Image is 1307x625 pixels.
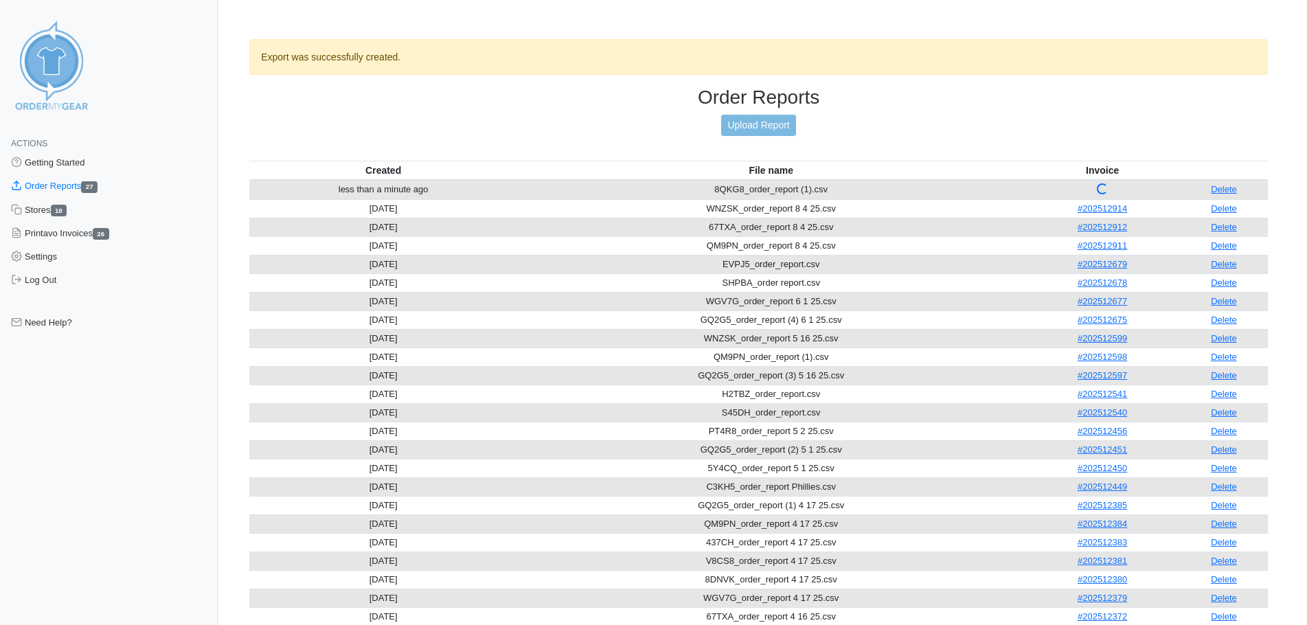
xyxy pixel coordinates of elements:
[11,139,47,148] span: Actions
[249,422,517,440] td: [DATE]
[1211,574,1237,584] a: Delete
[249,496,517,514] td: [DATE]
[249,514,517,533] td: [DATE]
[1211,426,1237,436] a: Delete
[1078,277,1127,288] a: #202512678
[1078,500,1127,510] a: #202512385
[249,161,517,180] th: Created
[517,533,1025,552] td: 437CH_order_report 4 17 25.csv
[1211,184,1237,194] a: Delete
[249,180,517,200] td: less than a minute ago
[1211,259,1237,269] a: Delete
[249,218,517,236] td: [DATE]
[517,459,1025,477] td: 5Y4CQ_order_report 5 1 25.csv
[1211,500,1237,510] a: Delete
[1078,426,1127,436] a: #202512456
[1078,333,1127,343] a: #202512599
[1078,296,1127,306] a: #202512677
[249,348,517,366] td: [DATE]
[1211,352,1237,362] a: Delete
[249,329,517,348] td: [DATE]
[517,477,1025,496] td: C3KH5_order_report Phillies.csv
[1078,537,1127,547] a: #202512383
[1211,296,1237,306] a: Delete
[1211,481,1237,492] a: Delete
[517,199,1025,218] td: WNZSK_order_report 8 4 25.csv
[249,236,517,255] td: [DATE]
[249,199,517,218] td: [DATE]
[1078,240,1127,251] a: #202512911
[1078,593,1127,603] a: #202512379
[517,552,1025,570] td: V8CS8_order_report 4 17 25.csv
[1078,370,1127,380] a: #202512597
[1078,463,1127,473] a: #202512450
[1078,481,1127,492] a: #202512449
[1078,315,1127,325] a: #202512675
[81,181,98,193] span: 27
[517,292,1025,310] td: WGV7G_order_report 6 1 25.csv
[93,228,109,240] span: 26
[517,385,1025,403] td: H2TBZ_order_report.csv
[1211,593,1237,603] a: Delete
[517,273,1025,292] td: SHPBA_order report.csv
[1078,444,1127,455] a: #202512451
[51,205,67,216] span: 18
[517,440,1025,459] td: GQ2G5_order_report (2) 5 1 25.csv
[249,459,517,477] td: [DATE]
[1078,519,1127,529] a: #202512384
[249,570,517,589] td: [DATE]
[517,218,1025,236] td: 67TXA_order_report 8 4 25.csv
[517,329,1025,348] td: WNZSK_order_report 5 16 25.csv
[517,589,1025,607] td: WGV7G_order_report 4 17 25.csv
[517,161,1025,180] th: File name
[1211,370,1237,380] a: Delete
[249,39,1268,75] div: Export was successfully created.
[1211,519,1237,529] a: Delete
[517,366,1025,385] td: GQ2G5_order_report (3) 5 16 25.csv
[1211,611,1237,622] a: Delete
[249,273,517,292] td: [DATE]
[1211,277,1237,288] a: Delete
[517,403,1025,422] td: S45DH_order_report.csv
[1211,203,1237,214] a: Delete
[517,570,1025,589] td: 8DNVK_order_report 4 17 25.csv
[721,115,795,136] a: Upload Report
[1211,407,1237,418] a: Delete
[1078,574,1127,584] a: #202512380
[1211,315,1237,325] a: Delete
[1025,161,1180,180] th: Invoice
[249,310,517,329] td: [DATE]
[249,589,517,607] td: [DATE]
[517,496,1025,514] td: GQ2G5_order_report (1) 4 17 25.csv
[517,310,1025,329] td: GQ2G5_order_report (4) 6 1 25.csv
[249,533,517,552] td: [DATE]
[1211,240,1237,251] a: Delete
[1078,352,1127,362] a: #202512598
[1211,333,1237,343] a: Delete
[1211,537,1237,547] a: Delete
[1078,259,1127,269] a: #202512679
[1211,389,1237,399] a: Delete
[1078,222,1127,232] a: #202512912
[517,514,1025,533] td: QM9PN_order_report 4 17 25.csv
[249,86,1268,109] h3: Order Reports
[249,292,517,310] td: [DATE]
[1078,556,1127,566] a: #202512381
[249,477,517,496] td: [DATE]
[249,403,517,422] td: [DATE]
[249,255,517,273] td: [DATE]
[1211,556,1237,566] a: Delete
[1078,611,1127,622] a: #202512372
[249,552,517,570] td: [DATE]
[1211,444,1237,455] a: Delete
[517,180,1025,200] td: 8QKG8_order_report (1).csv
[517,236,1025,255] td: QM9PN_order_report 8 4 25.csv
[517,348,1025,366] td: QM9PN_order_report (1).csv
[249,366,517,385] td: [DATE]
[249,385,517,403] td: [DATE]
[1078,407,1127,418] a: #202512540
[1211,222,1237,232] a: Delete
[1211,463,1237,473] a: Delete
[517,255,1025,273] td: EVPJ5_order_report.csv
[1078,389,1127,399] a: #202512541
